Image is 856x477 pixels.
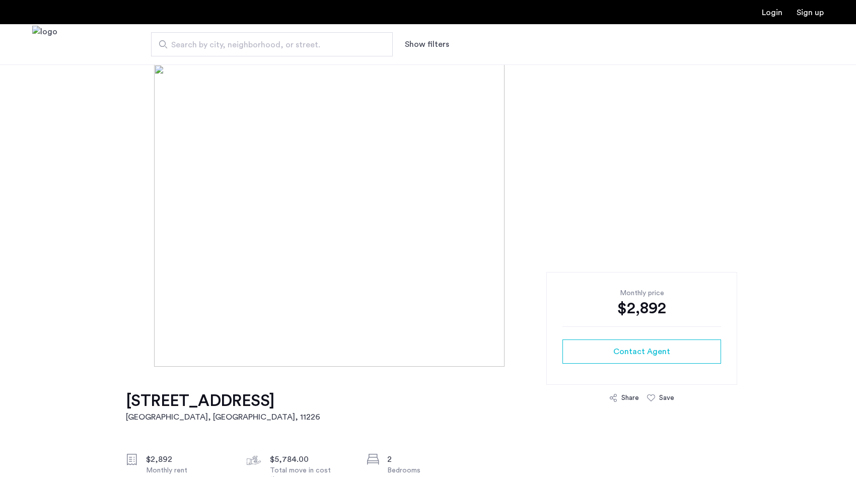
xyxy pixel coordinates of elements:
[32,26,57,63] a: Cazamio Logo
[387,465,472,475] div: Bedrooms
[32,26,57,63] img: logo
[562,288,721,298] div: Monthly price
[562,298,721,318] div: $2,892
[126,411,320,423] h2: [GEOGRAPHIC_DATA], [GEOGRAPHIC_DATA] , 11226
[126,391,320,423] a: [STREET_ADDRESS][GEOGRAPHIC_DATA], [GEOGRAPHIC_DATA], 11226
[171,39,365,51] span: Search by city, neighborhood, or street.
[613,346,670,358] span: Contact Agent
[270,453,354,465] div: $5,784.00
[659,393,674,403] div: Save
[146,465,231,475] div: Monthly rent
[405,38,449,50] button: Show or hide filters
[562,339,721,364] button: button
[797,9,824,17] a: Registration
[126,391,320,411] h1: [STREET_ADDRESS]
[387,453,472,465] div: 2
[621,393,639,403] div: Share
[154,64,702,367] img: [object%20Object]
[762,9,782,17] a: Login
[146,453,231,465] div: $2,892
[151,32,393,56] input: Apartment Search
